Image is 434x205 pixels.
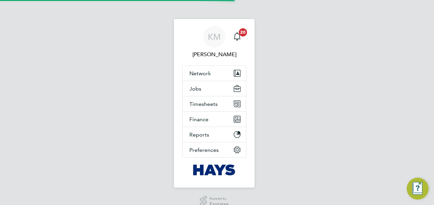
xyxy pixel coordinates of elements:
nav: Main navigation [174,19,255,188]
span: Finance [189,116,208,123]
span: Powered by [209,196,229,202]
span: Jobs [189,85,201,92]
span: KM [208,32,221,41]
a: Go to home page [182,164,246,175]
button: Network [183,66,246,81]
span: Preferences [189,147,219,153]
button: Jobs [183,81,246,96]
button: Engage Resource Center [407,178,429,200]
span: Reports [189,131,209,138]
button: Timesheets [183,96,246,111]
span: Network [189,70,211,77]
span: 20 [239,28,247,36]
a: KM[PERSON_NAME] [182,26,246,59]
button: Preferences [183,142,246,157]
span: Timesheets [189,101,218,107]
a: 20 [230,26,244,48]
button: Reports [183,127,246,142]
button: Finance [183,112,246,127]
img: hays-logo-retina.png [193,164,236,175]
span: Katie McPherson [182,50,246,59]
